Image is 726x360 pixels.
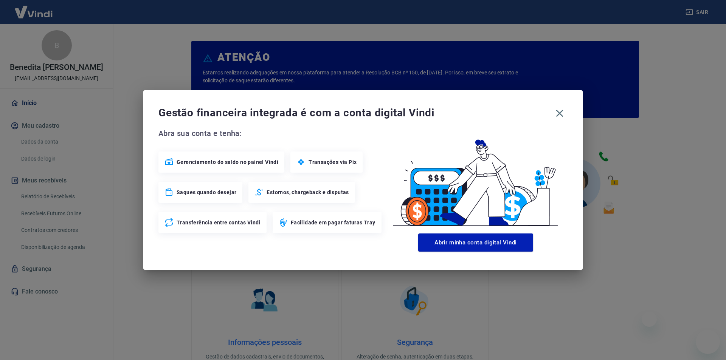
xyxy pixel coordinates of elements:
img: Good Billing [384,127,568,230]
span: Abra sua conta e tenha: [158,127,384,139]
span: Transações via Pix [309,158,357,166]
button: Abrir minha conta digital Vindi [418,233,533,252]
span: Gestão financeira integrada é com a conta digital Vindi [158,105,552,121]
iframe: Botão para abrir a janela de mensagens [696,330,720,354]
iframe: Fechar mensagem [642,312,657,327]
span: Transferência entre contas Vindi [177,219,261,226]
span: Gerenciamento do saldo no painel Vindi [177,158,278,166]
span: Saques quando desejar [177,188,236,196]
span: Facilidade em pagar faturas Tray [291,219,375,226]
span: Estornos, chargeback e disputas [267,188,349,196]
